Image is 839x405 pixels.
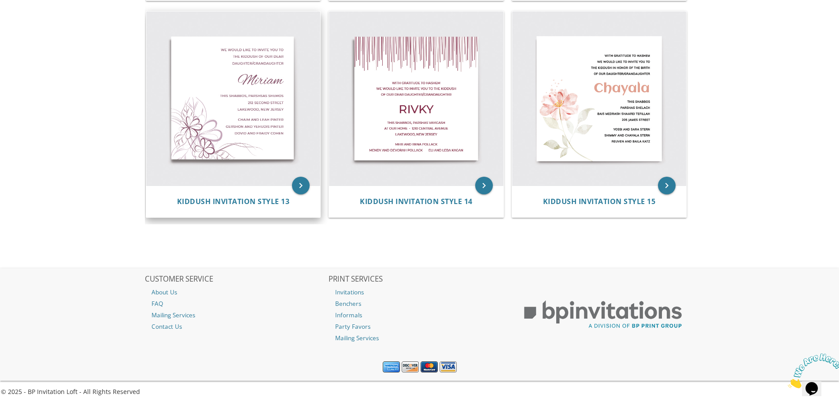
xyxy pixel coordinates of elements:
[440,361,457,373] img: Visa
[146,11,321,186] img: Kiddush Invitation Style 13
[292,177,310,194] a: keyboard_arrow_right
[360,197,473,206] span: Kiddush Invitation Style 14
[177,197,290,206] a: Kiddush Invitation Style 13
[145,275,327,284] h2: CUSTOMER SERVICE
[784,350,839,392] iframe: chat widget
[145,321,327,332] a: Contact Us
[329,298,511,309] a: Benchers
[177,197,290,206] span: Kiddush Invitation Style 13
[475,177,493,194] a: keyboard_arrow_right
[402,361,419,373] img: Discover
[329,286,511,298] a: Invitations
[145,298,327,309] a: FAQ
[512,293,694,337] img: BP Print Group
[543,197,656,206] span: Kiddush Invitation Style 15
[360,197,473,206] a: Kiddush Invitation Style 14
[4,4,58,38] img: Chat attention grabber
[145,286,327,298] a: About Us
[421,361,438,373] img: MasterCard
[512,11,687,186] img: Kiddush Invitation Style 15
[543,197,656,206] a: Kiddush Invitation Style 15
[329,321,511,332] a: Party Favors
[145,309,327,321] a: Mailing Services
[329,332,511,344] a: Mailing Services
[329,275,511,284] h2: PRINT SERVICES
[658,177,676,194] a: keyboard_arrow_right
[383,361,400,373] img: American Express
[329,11,503,186] img: Kiddush Invitation Style 14
[329,309,511,321] a: Informals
